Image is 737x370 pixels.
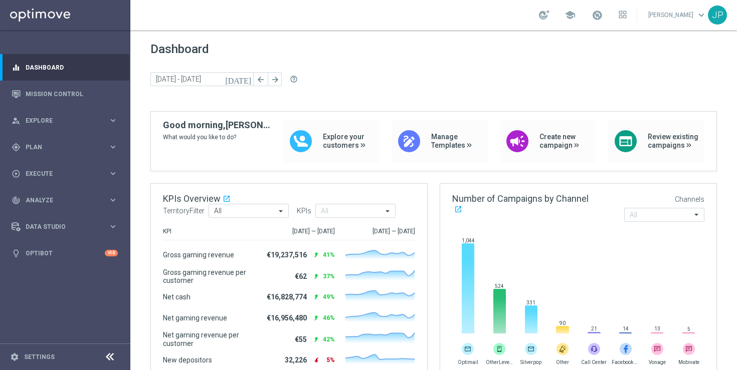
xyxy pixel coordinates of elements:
div: Dashboard [12,54,118,81]
div: JP [708,6,727,25]
div: Explore [12,116,108,125]
button: Mission Control [11,90,118,98]
i: keyboard_arrow_right [108,195,118,205]
button: track_changes Analyze keyboard_arrow_right [11,196,118,204]
div: +10 [105,250,118,256]
button: gps_fixed Plan keyboard_arrow_right [11,143,118,151]
i: keyboard_arrow_right [108,116,118,125]
span: Analyze [26,197,108,203]
span: Plan [26,144,108,150]
i: equalizer [12,63,21,72]
i: settings [10,352,19,361]
div: Data Studio [12,222,108,231]
span: keyboard_arrow_down [696,10,707,21]
a: [PERSON_NAME]keyboard_arrow_down [647,8,708,23]
div: Optibot [12,240,118,266]
button: equalizer Dashboard [11,64,118,72]
span: school [565,10,576,21]
span: Data Studio [26,224,108,230]
button: person_search Explore keyboard_arrow_right [11,117,118,125]
i: lightbulb [12,249,21,258]
button: lightbulb Optibot +10 [11,249,118,257]
i: play_circle_outline [12,169,21,178]
i: keyboard_arrow_right [108,142,118,152]
i: gps_fixed [12,143,21,152]
a: Dashboard [26,54,118,81]
button: Data Studio keyboard_arrow_right [11,223,118,231]
a: Optibot [26,240,105,266]
div: Analyze [12,196,108,205]
button: play_circle_outline Execute keyboard_arrow_right [11,170,118,178]
i: track_changes [12,196,21,205]
i: keyboard_arrow_right [108,169,118,178]
div: Execute [12,169,108,178]
i: person_search [12,116,21,125]
i: keyboard_arrow_right [108,222,118,231]
div: Plan [12,143,108,152]
span: Explore [26,118,108,124]
div: Mission Control [12,81,118,107]
span: Execute [26,171,108,177]
a: Settings [24,354,55,360]
a: Mission Control [26,81,118,107]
